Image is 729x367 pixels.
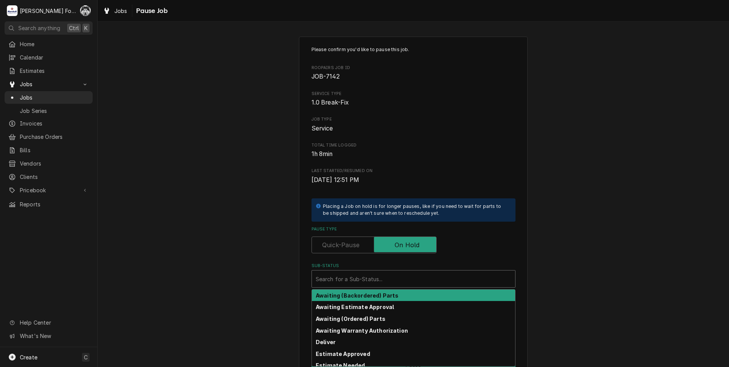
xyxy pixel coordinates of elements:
[312,150,515,159] span: Total Time Logged
[312,65,515,81] div: Roopairs Job ID
[20,80,77,88] span: Jobs
[20,146,89,154] span: Bills
[20,53,89,61] span: Calendar
[312,98,515,107] span: Service Type
[5,330,93,342] a: Go to What's New
[312,175,515,185] span: Last Started/Resumed On
[316,339,336,345] strong: Deliver
[312,226,515,253] div: Pause Type
[312,142,515,148] span: Total Time Logged
[312,46,515,53] p: Please confirm you'd like to pause this job.
[316,327,408,334] strong: Awaiting Warranty Authorization
[5,184,93,196] a: Go to Pricebook
[312,91,515,107] div: Service Type
[20,93,89,101] span: Jobs
[20,107,89,115] span: Job Series
[312,65,515,71] span: Roopairs Job ID
[100,5,130,17] a: Jobs
[312,176,359,183] span: [DATE] 12:51 PM
[84,24,88,32] span: K
[20,67,89,75] span: Estimates
[312,125,333,132] span: Service
[5,198,93,211] a: Reports
[5,144,93,156] a: Bills
[5,21,93,35] button: Search anythingCtrlK
[80,5,91,16] div: C(
[316,351,370,357] strong: Estimate Approved
[20,7,76,15] div: [PERSON_NAME] Food Equipment Service
[312,263,515,269] label: Sub-Status
[5,316,93,329] a: Go to Help Center
[312,99,349,106] span: 1.0 Break-Fix
[5,157,93,170] a: Vendors
[114,7,127,15] span: Jobs
[316,304,394,310] strong: Awaiting Estimate Approval
[5,130,93,143] a: Purchase Orders
[312,124,515,133] span: Job Type
[20,200,89,208] span: Reports
[20,159,89,167] span: Vendors
[18,24,60,32] span: Search anything
[20,119,89,127] span: Invoices
[5,91,93,104] a: Jobs
[134,6,168,16] span: Pause Job
[312,226,515,232] label: Pause Type
[312,116,515,133] div: Job Type
[20,133,89,141] span: Purchase Orders
[69,24,79,32] span: Ctrl
[316,292,398,299] strong: Awaiting (Backordered) Parts
[312,73,340,80] span: JOB-7142
[5,117,93,130] a: Invoices
[20,40,89,48] span: Home
[7,5,18,16] div: M
[312,91,515,97] span: Service Type
[312,116,515,122] span: Job Type
[20,332,88,340] span: What's New
[5,51,93,64] a: Calendar
[5,78,93,90] a: Go to Jobs
[312,168,515,174] span: Last Started/Resumed On
[312,168,515,184] div: Last Started/Resumed On
[323,203,508,217] div: Placing a Job on hold is for longer pauses, like if you need to wait for parts to be shipped and ...
[5,171,93,183] a: Clients
[316,315,385,322] strong: Awaiting (Ordered) Parts
[84,353,88,361] span: C
[312,72,515,81] span: Roopairs Job ID
[80,5,91,16] div: Chris Murphy (103)'s Avatar
[312,142,515,159] div: Total Time Logged
[312,150,333,158] span: 1h 8min
[20,186,77,194] span: Pricebook
[20,354,37,361] span: Create
[312,263,515,288] div: Sub-Status
[7,5,18,16] div: Marshall Food Equipment Service's Avatar
[20,173,89,181] span: Clients
[20,319,88,327] span: Help Center
[5,64,93,77] a: Estimates
[5,38,93,50] a: Home
[312,46,515,342] div: Job Pause Form
[5,105,93,117] a: Job Series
